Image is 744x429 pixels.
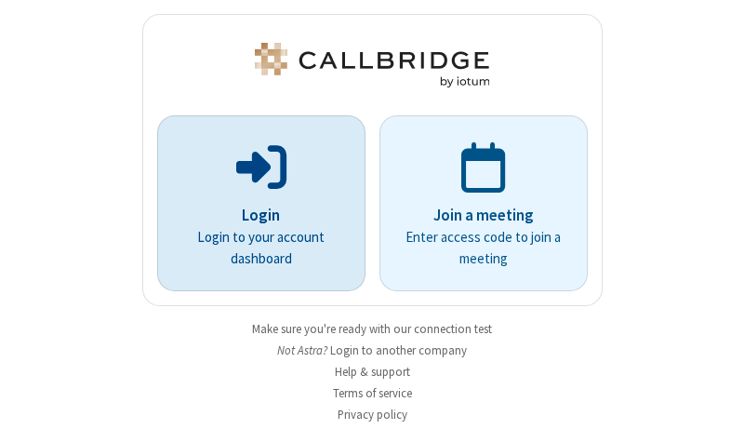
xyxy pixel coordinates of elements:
li: Not Astra? [142,342,603,359]
a: Make sure you're ready with our connection test [252,321,492,337]
img: Astra [251,43,493,87]
p: Login to your account dashboard [183,227,339,269]
a: Privacy policy [338,407,407,422]
a: Help & support [335,364,410,380]
button: Login to another company [330,342,467,359]
a: Terms of service [333,385,412,401]
a: Join a meetingEnter access code to join a meeting [379,115,588,291]
p: Enter access code to join a meeting [405,227,562,269]
p: Join a meeting [405,204,562,228]
button: LoginLogin to your account dashboard [157,115,365,291]
p: Login [183,204,339,228]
